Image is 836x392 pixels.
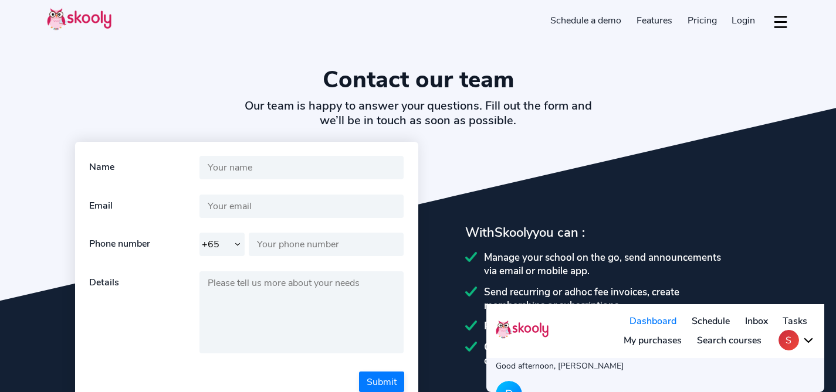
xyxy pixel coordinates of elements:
div: With you can : [465,224,761,241]
div: Email [89,195,199,218]
a: My purchases [130,27,203,46]
a: Search courses [203,27,283,46]
div: Details [89,271,199,357]
div: D [9,77,36,103]
a: Dashboard [136,8,198,26]
input: Your phone number [249,233,404,256]
a: Schedule [198,8,251,26]
div: Publish group or private class schedules. [465,319,761,333]
span: Login [732,14,755,27]
span: Skooly [495,224,533,241]
button: dropdown menu [772,8,789,35]
img: 20190127055950163101503514439481bL40q6V1b42K9sbPgu.png [133,86,151,112]
div: Send recurring or adhoc fee invoices, create memberships or subscriptions. [465,285,761,312]
img: Skooly [47,8,111,30]
a: Features [629,11,680,30]
a: Tasks [289,8,329,26]
a: Inbox [251,8,289,26]
div: Name [89,156,199,179]
input: Your name [199,156,404,179]
div: Good afternoon, [PERSON_NAME] [9,56,329,67]
div: Manage your school on the go, send announcements via email or mobile app. [465,251,761,278]
h1: Contact our team [47,66,789,94]
div: Create your own masterclass and sell your course online. [465,340,761,367]
span: Pricing [688,14,717,27]
button: Schevron down outline [292,26,329,46]
input: Your email [199,195,404,218]
img: Skooly [9,16,62,35]
h2: Our team is happy to answer your questions. Fill out the form and we’ll be in touch as soon as po... [232,98,604,128]
button: Submit [359,371,404,392]
a: Pricing [680,11,725,30]
a: Schedule a demo [543,11,629,30]
div: Phone number [89,233,199,256]
a: Login [724,11,763,30]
